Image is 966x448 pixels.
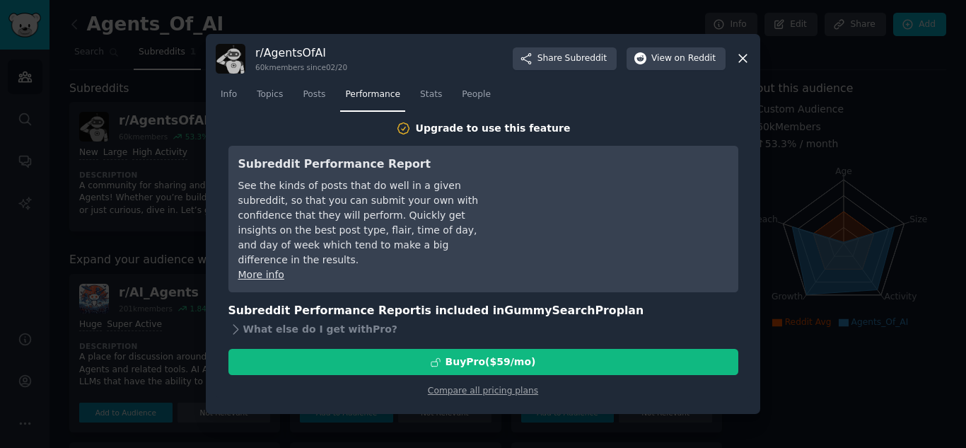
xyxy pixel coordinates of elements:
[537,52,607,65] span: Share
[675,52,716,65] span: on Reddit
[513,47,617,70] button: ShareSubreddit
[565,52,607,65] span: Subreddit
[228,302,738,320] h3: Subreddit Performance Report is included in plan
[216,84,242,113] a: Info
[238,178,496,268] div: See the kinds of posts that do well in a given subreddit, so that you can submit your own with co...
[257,88,283,101] span: Topics
[420,88,442,101] span: Stats
[457,84,496,113] a: People
[516,156,728,262] iframe: YouTube video player
[415,84,447,113] a: Stats
[255,62,347,72] div: 60k members since 02/20
[651,52,716,65] span: View
[627,47,726,70] button: Viewon Reddit
[228,349,738,375] button: BuyPro($59/mo)
[303,88,325,101] span: Posts
[216,44,245,74] img: AgentsOfAI
[252,84,288,113] a: Topics
[428,386,538,396] a: Compare all pricing plans
[416,121,571,136] div: Upgrade to use this feature
[238,269,284,280] a: More info
[462,88,491,101] span: People
[340,84,405,113] a: Performance
[221,88,237,101] span: Info
[298,84,330,113] a: Posts
[345,88,400,101] span: Performance
[228,319,738,339] div: What else do I get with Pro ?
[238,156,496,173] h3: Subreddit Performance Report
[255,45,347,60] h3: r/ AgentsOfAI
[504,304,616,317] span: GummySearch Pro
[446,355,536,369] div: Buy Pro ($ 59 /mo )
